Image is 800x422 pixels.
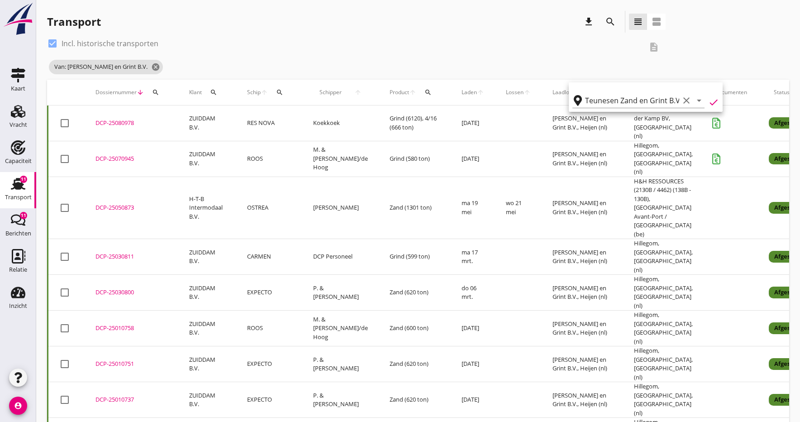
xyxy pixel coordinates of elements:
[178,382,236,418] td: ZUIDDAM B.V.
[379,311,451,346] td: Zand (600 ton)
[477,89,484,96] i: arrow_upward
[5,230,31,236] div: Berichten
[623,105,704,141] td: Betoncentrale Van der Kamp BV, [GEOGRAPHIC_DATA] (nl)
[302,382,379,418] td: P. & [PERSON_NAME]
[302,239,379,275] td: DCP Personeel
[583,16,594,27] i: download
[585,93,679,108] input: Laadplaats
[623,311,704,346] td: Hillegom, [GEOGRAPHIC_DATA], [GEOGRAPHIC_DATA] (nl)
[47,14,101,29] div: Transport
[9,267,27,273] div: Relatie
[178,105,236,141] td: ZUIDDAM B.V.
[714,88,747,96] div: Documenten
[95,395,167,404] div: DCP-25010737
[681,95,692,106] i: clear
[542,275,623,311] td: [PERSON_NAME] en Grint B.V., Heijen (nl)
[11,86,25,91] div: Kaart
[694,95,705,106] i: arrow_drop_down
[542,346,623,382] td: [PERSON_NAME] en Grint B.V., Heijen (nl)
[451,141,495,177] td: [DATE]
[542,141,623,177] td: [PERSON_NAME] en Grint B.V., Heijen (nl)
[633,16,643,27] i: view_headline
[542,382,623,418] td: [PERSON_NAME] en Grint B.V., Heijen (nl)
[451,177,495,239] td: ma 19 mei
[379,177,451,239] td: Zand (1301 ton)
[506,88,524,96] span: Lossen
[95,88,137,96] span: Dossiernummer
[236,177,302,239] td: OSTREA
[552,88,581,96] span: Laadlocatie
[20,212,27,219] div: 11
[542,311,623,346] td: [PERSON_NAME] en Grint B.V., Heijen (nl)
[236,346,302,382] td: EXPECTO
[542,105,623,141] td: [PERSON_NAME] en Grint B.V., Heijen (nl)
[623,177,704,239] td: H&H RESSOURCES (2130B / 4462) (138B - 130B), [GEOGRAPHIC_DATA] Avant-Port / [GEOGRAPHIC_DATA] (be)
[95,203,167,212] div: DCP-25050873
[409,89,416,96] i: arrow_upward
[189,82,225,103] div: Klant
[210,89,217,96] i: search
[178,346,236,382] td: ZUIDDAM B.V.
[9,397,27,415] i: account_circle
[451,346,495,382] td: [DATE]
[708,97,719,108] i: check
[302,275,379,311] td: P. & [PERSON_NAME]
[5,158,32,164] div: Capaciteit
[524,89,531,96] i: arrow_upward
[236,141,302,177] td: ROOS
[152,89,159,96] i: search
[379,141,451,177] td: Grind (580 ton)
[236,382,302,418] td: EXPECTO
[20,176,27,183] div: 11
[137,89,144,96] i: arrow_downward
[379,275,451,311] td: Zand (620 ton)
[451,311,495,346] td: [DATE]
[451,275,495,311] td: do 06 mrt.
[623,239,704,275] td: Hillegom, [GEOGRAPHIC_DATA], [GEOGRAPHIC_DATA] (nl)
[542,177,623,239] td: [PERSON_NAME] en Grint B.V., Heijen (nl)
[451,382,495,418] td: [DATE]
[623,346,704,382] td: Hillegom, [GEOGRAPHIC_DATA], [GEOGRAPHIC_DATA] (nl)
[95,119,167,128] div: DCP-25080978
[542,239,623,275] td: [PERSON_NAME] en Grint B.V., Heijen (nl)
[62,39,158,48] label: Incl. historische transporten
[302,177,379,239] td: [PERSON_NAME]
[95,288,167,297] div: DCP-25030800
[95,154,167,163] div: DCP-25070945
[379,346,451,382] td: Zand (620 ton)
[605,16,616,27] i: search
[379,382,451,418] td: Zand (620 ton)
[151,62,160,72] i: cancel
[302,311,379,346] td: M. & [PERSON_NAME]/de Hoog
[302,141,379,177] td: M. & [PERSON_NAME]/de Hoog
[348,89,368,96] i: arrow_upward
[462,88,477,96] span: Laden
[276,89,283,96] i: search
[495,177,542,239] td: wo 21 mei
[178,141,236,177] td: ZUIDDAM B.V.
[651,16,662,27] i: view_agenda
[390,88,409,96] span: Product
[236,105,302,141] td: RES NOVA
[451,239,495,275] td: ma 17 mrt.
[178,311,236,346] td: ZUIDDAM B.V.
[451,105,495,141] td: [DATE]
[5,194,32,200] div: Transport
[236,275,302,311] td: EXPECTO
[95,252,167,261] div: DCP-25030811
[313,88,348,96] span: Schipper
[9,303,27,309] div: Inzicht
[302,346,379,382] td: P. & [PERSON_NAME]
[769,88,795,96] span: Status
[623,382,704,418] td: Hillegom, [GEOGRAPHIC_DATA], [GEOGRAPHIC_DATA] (nl)
[424,89,432,96] i: search
[379,239,451,275] td: Grind (599 ton)
[2,2,34,36] img: logo-small.a267ee39.svg
[261,89,268,96] i: arrow_upward
[49,60,163,74] span: Van: [PERSON_NAME] en Grint B.V.
[623,275,704,311] td: Hillegom, [GEOGRAPHIC_DATA], [GEOGRAPHIC_DATA] (nl)
[10,122,27,128] div: Vracht
[178,275,236,311] td: ZUIDDAM B.V.
[302,105,379,141] td: Koekkoek
[247,88,261,96] span: Schip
